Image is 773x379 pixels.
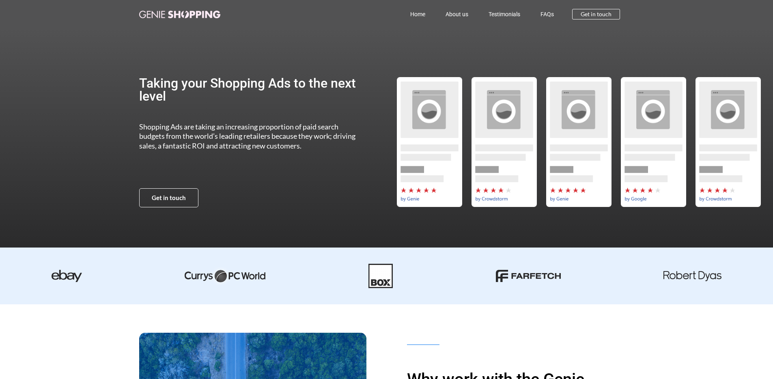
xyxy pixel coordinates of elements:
span: Get in touch [152,195,186,201]
div: 5 / 5 [691,77,765,207]
span: Shopping Ads are taking an increasing proportion of paid search budgets from the world’s leading ... [139,122,355,150]
a: Get in touch [139,188,198,207]
img: robert dyas [663,271,721,281]
div: by-crowdstorm [467,77,541,207]
div: by-crowdstorm [691,77,765,207]
img: Box-01 [368,264,393,288]
a: Home [400,5,435,24]
div: by-google [616,77,691,207]
div: 4 / 5 [616,77,691,207]
div: by-genie [541,77,616,207]
a: About us [435,5,478,24]
a: Testimonials [478,5,530,24]
img: genie-shopping-logo [139,11,220,18]
h2: Taking your Shopping Ads to the next level [139,77,364,103]
div: 1 / 5 [392,77,467,207]
div: 3 / 5 [541,77,616,207]
a: Get in touch [572,9,620,19]
span: Get in touch [581,11,612,17]
div: 2 / 5 [467,77,541,207]
img: ebay-dark [52,270,82,282]
nav: Menu [256,5,564,24]
a: FAQs [530,5,564,24]
img: farfetch-01 [496,270,561,282]
div: by-genie [392,77,467,207]
div: Slides [392,77,765,207]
